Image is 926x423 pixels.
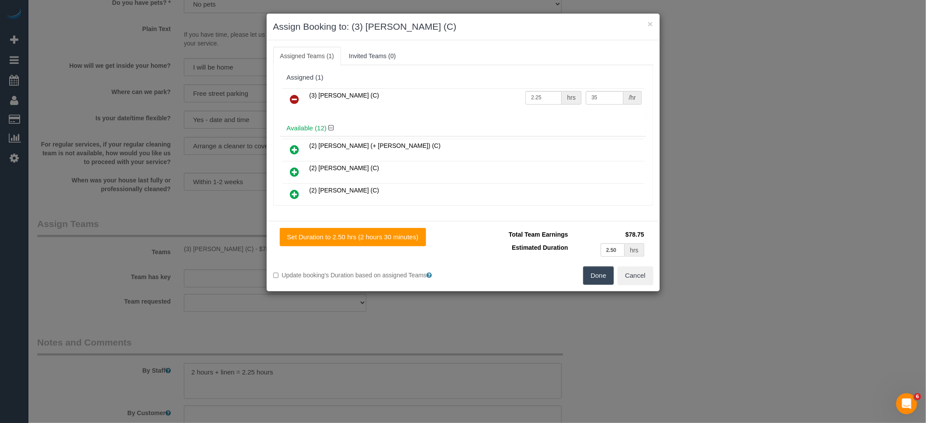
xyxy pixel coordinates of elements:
label: Update booking's Duration based on assigned Teams [273,271,457,280]
td: $78.75 [570,228,647,241]
div: hrs [625,243,644,257]
a: Assigned Teams (1) [273,47,341,65]
span: 6 [914,393,921,400]
div: Assigned (1) [287,74,640,81]
span: (2) [PERSON_NAME] (C) [310,187,379,194]
span: Estimated Duration [512,244,568,251]
h3: Assign Booking to: (3) [PERSON_NAME] (C) [273,20,653,33]
iframe: Intercom live chat [896,393,917,414]
a: Invited Teams (0) [342,47,403,65]
span: (2) [PERSON_NAME] (C) [310,164,379,171]
button: Cancel [618,266,653,285]
button: Done [583,266,614,285]
span: (3) [PERSON_NAME] (C) [310,92,379,99]
input: Update booking's Duration based on assigned Teams [273,273,279,278]
button: × [648,19,653,28]
h4: Available (12) [287,125,640,132]
td: Total Team Earnings [470,228,570,241]
div: hrs [562,91,581,105]
span: (2) [PERSON_NAME] (+ [PERSON_NAME]) (C) [310,142,441,149]
button: Set Duration to 2.50 hrs (2 hours 30 minutes) [280,228,426,246]
div: /hr [623,91,641,105]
